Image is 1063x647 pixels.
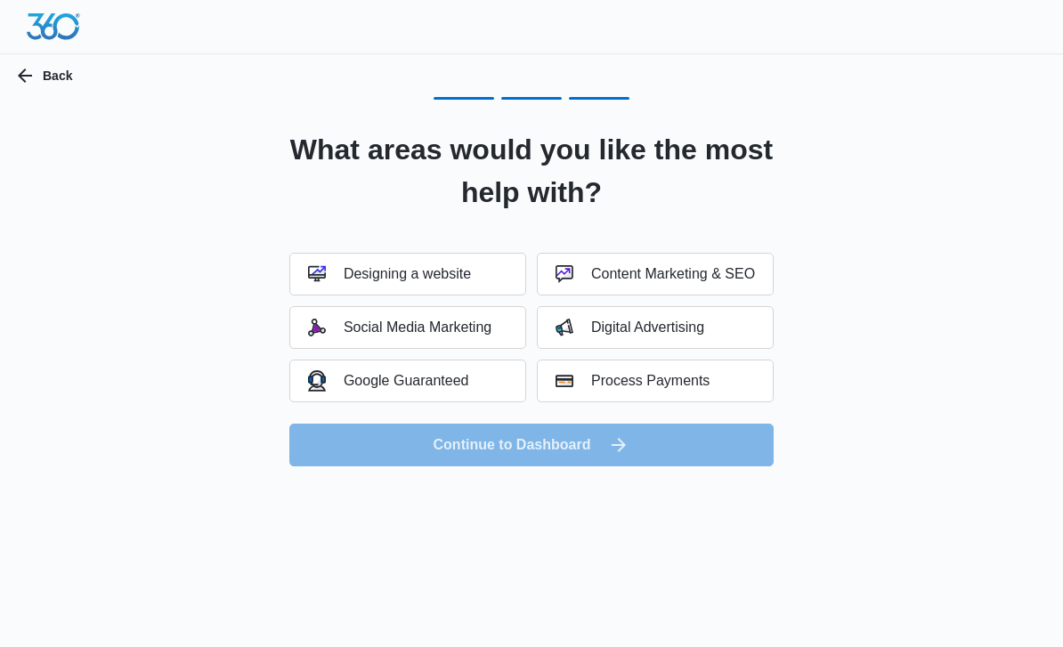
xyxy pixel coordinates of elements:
[556,372,710,390] div: Process Payments
[308,370,469,391] div: Google Guaranteed
[556,265,755,283] div: Content Marketing & SEO
[537,360,774,402] button: Process Payments
[537,253,774,295] button: Content Marketing & SEO
[308,265,471,283] div: Designing a website
[289,253,526,295] button: Designing a website
[289,360,526,402] button: Google Guaranteed
[537,306,774,349] button: Digital Advertising
[308,319,491,336] div: Social Media Marketing
[289,306,526,349] button: Social Media Marketing
[267,128,796,214] h2: What areas would you like the most help with?
[556,319,704,336] div: Digital Advertising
